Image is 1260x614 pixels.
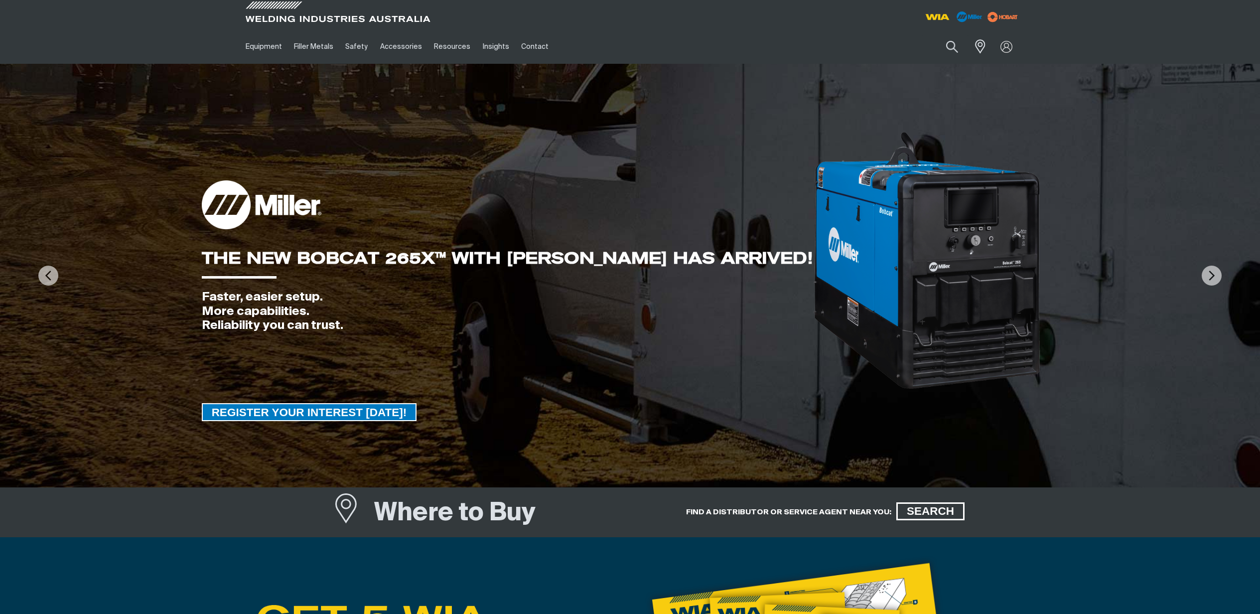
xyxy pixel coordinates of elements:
[515,29,555,64] a: Contact
[203,403,416,421] span: REGISTER YOUR INTEREST [DATE]!
[922,35,969,58] input: Product name or item number...
[240,29,288,64] a: Equipment
[202,290,813,333] div: Faster, easier setup. More capabilities. Reliability you can trust.
[1202,266,1222,286] img: NextArrow
[935,35,969,58] button: Search products
[202,250,813,266] div: THE NEW BOBCAT 265X™ WITH [PERSON_NAME] HAS ARRIVED!
[38,266,58,286] img: PrevArrow
[374,497,536,530] h1: Where to Buy
[898,502,963,520] span: SEARCH
[202,403,417,421] a: REGISTER YOUR INTEREST TODAY!
[339,29,374,64] a: Safety
[374,29,428,64] a: Accessories
[984,9,1021,24] img: miller
[288,29,339,64] a: Filler Metals
[476,29,515,64] a: Insights
[334,496,375,533] a: Where to Buy
[240,29,826,64] nav: Main
[686,507,891,517] h5: FIND A DISTRIBUTOR OR SERVICE AGENT NEAR YOU:
[896,502,965,520] a: SEARCH
[428,29,476,64] a: Resources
